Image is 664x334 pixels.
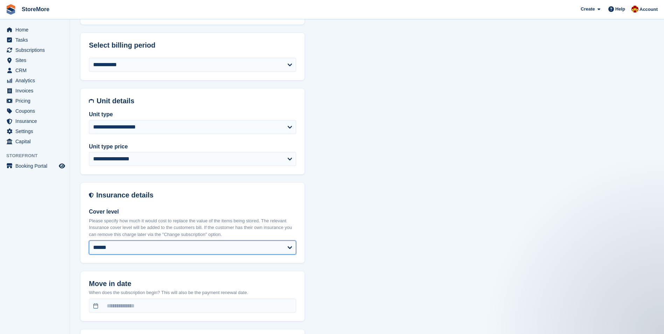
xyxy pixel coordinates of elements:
span: Tasks [15,35,57,45]
span: Settings [15,126,57,136]
a: menu [4,161,66,171]
h2: Move in date [89,280,296,288]
a: menu [4,86,66,96]
span: Create [581,6,595,13]
img: insurance-details-icon-731ffda60807649b61249b889ba3c5e2b5c27d34e2e1fb37a309f0fde93ff34a.svg [89,191,93,199]
a: menu [4,45,66,55]
span: Booking Portal [15,161,57,171]
span: Insurance [15,116,57,126]
span: Invoices [15,86,57,96]
span: Storefront [6,152,70,159]
a: menu [4,76,66,85]
span: Sites [15,55,57,65]
a: menu [4,126,66,136]
a: menu [4,35,66,45]
a: menu [4,96,66,106]
label: Unit type price [89,142,296,151]
span: Capital [15,137,57,146]
span: Subscriptions [15,45,57,55]
span: Account [639,6,658,13]
a: menu [4,55,66,65]
label: Cover level [89,208,296,216]
p: When does the subscription begin? This will also be the payment renewal date. [89,289,296,296]
a: StoreMore [19,4,52,15]
img: Store More Team [631,6,638,13]
img: unit-details-icon-595b0c5c156355b767ba7b61e002efae458ec76ed5ec05730b8e856ff9ea34a9.svg [89,97,94,105]
a: menu [4,65,66,75]
label: Unit type [89,110,296,119]
a: menu [4,116,66,126]
span: Coupons [15,106,57,116]
a: menu [4,137,66,146]
h2: Select billing period [89,41,296,49]
span: Home [15,25,57,35]
a: menu [4,106,66,116]
h2: Insurance details [96,191,296,199]
a: menu [4,25,66,35]
img: stora-icon-8386f47178a22dfd0bd8f6a31ec36ba5ce8667c1dd55bd0f319d3a0aa187defe.svg [6,4,16,15]
span: CRM [15,65,57,75]
span: Analytics [15,76,57,85]
h2: Unit details [97,97,296,105]
span: Help [615,6,625,13]
p: Please specify how much it would cost to replace the value of the items being stored. The relevan... [89,217,296,238]
span: Pricing [15,96,57,106]
a: Preview store [58,162,66,170]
